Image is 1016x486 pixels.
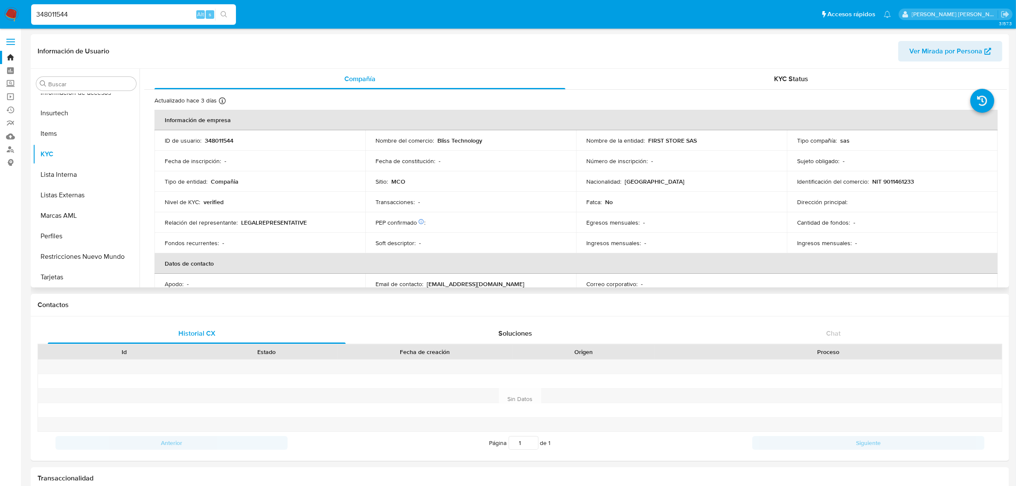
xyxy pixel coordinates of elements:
p: - [651,157,653,165]
p: Cantidad de fondos : [797,219,850,226]
p: 348011544 [205,137,233,144]
p: [EMAIL_ADDRESS][DOMAIN_NAME] [427,280,524,288]
span: Chat [826,328,841,338]
span: Página de [489,436,551,450]
p: ID de usuario : [165,137,201,144]
button: Perfiles [33,226,140,246]
p: Número de inscripción : [586,157,648,165]
p: Nombre de la entidad : [586,137,645,144]
p: Correo corporativo : [586,280,638,288]
p: sas [840,137,850,144]
p: Fatca : [586,198,602,206]
p: - [853,219,855,226]
h1: Contactos [38,301,1002,309]
p: No [605,198,613,206]
a: Notificaciones [884,11,891,18]
p: Transacciones : [376,198,415,206]
input: Buscar [48,80,133,88]
span: Alt [197,10,204,18]
p: Fecha de inscripción : [165,157,221,165]
span: 1 [549,439,551,447]
p: LEGALREPRESENTATIVE [241,219,307,226]
p: Nacionalidad : [586,178,621,185]
p: - [643,219,645,226]
p: Sitio : [376,178,388,185]
span: Ver Mirada por Persona [909,41,982,61]
p: PEP confirmado : [376,219,425,226]
div: Id [59,348,189,356]
button: Restricciones Nuevo Mundo [33,246,140,267]
button: search-icon [215,9,233,20]
p: Bliss Technology [437,137,482,144]
p: Actualizado hace 3 días [154,97,217,105]
p: - [418,198,420,206]
p: - [224,157,226,165]
p: Tipo compañía : [797,137,837,144]
button: Anterior [55,436,288,450]
button: KYC [33,144,140,164]
p: Sujeto obligado : [797,157,839,165]
p: Fecha de constitución : [376,157,435,165]
button: Siguiente [752,436,984,450]
div: Origen [518,348,649,356]
button: Ver Mirada por Persona [898,41,1002,61]
p: Compañia [211,178,239,185]
p: Identificación del comercio : [797,178,869,185]
p: Nivel de KYC : [165,198,200,206]
p: - [222,239,224,247]
button: Buscar [40,80,47,87]
p: - [644,239,646,247]
th: Información de empresa [154,110,998,130]
p: Soft descriptor : [376,239,416,247]
p: [GEOGRAPHIC_DATA] [625,178,684,185]
p: Ingresos mensuales : [586,239,641,247]
th: Datos de contacto [154,253,998,274]
div: Fecha de creación [344,348,507,356]
p: Tipo de entidad : [165,178,207,185]
p: MCO [391,178,405,185]
p: Email de contacto : [376,280,423,288]
p: - [843,157,844,165]
span: s [209,10,211,18]
p: Ingresos mensuales : [797,239,852,247]
button: Marcas AML [33,205,140,226]
button: Insurtech [33,103,140,123]
span: Historial CX [178,328,215,338]
p: verified [204,198,224,206]
p: Nombre del comercio : [376,137,434,144]
p: - [641,280,643,288]
button: Tarjetas [33,267,140,287]
p: juan.montanobonaga@mercadolibre.com.co [912,10,998,18]
a: Salir [1001,10,1010,19]
p: - [439,157,440,165]
p: Fondos recurrentes : [165,239,219,247]
input: Buscar usuario o caso... [31,9,236,20]
div: Estado [201,348,331,356]
h1: Información de Usuario [38,47,109,56]
p: - [419,239,421,247]
p: Apodo : [165,280,183,288]
p: - [855,239,857,247]
span: Compañía [344,74,376,84]
span: KYC Status [774,74,809,84]
span: Soluciones [498,328,532,338]
span: Accesos rápidos [827,10,875,19]
button: Listas Externas [33,185,140,205]
p: Dirección principal : [797,198,847,206]
div: Proceso [661,348,996,356]
p: NIT 9011461233 [872,178,914,185]
p: Egresos mensuales : [586,219,640,226]
button: Lista Interna [33,164,140,185]
p: - [187,280,189,288]
button: Items [33,123,140,144]
h1: Transaccionalidad [38,474,1002,483]
p: FIRST STORE SAS [648,137,697,144]
p: Relación del representante : [165,219,238,226]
